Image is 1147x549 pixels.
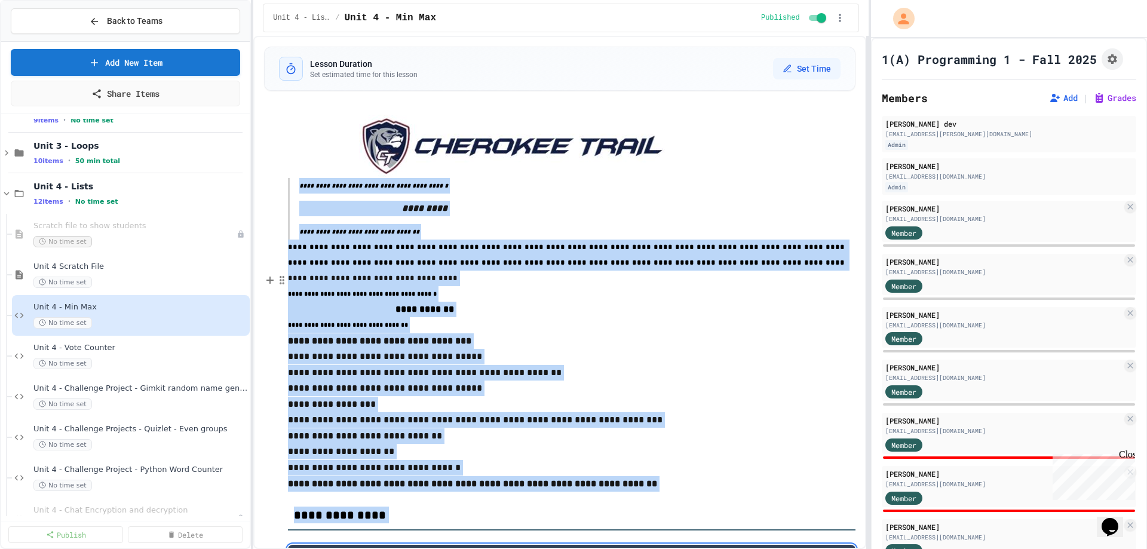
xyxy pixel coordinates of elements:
[68,197,70,206] span: •
[885,130,1133,139] div: [EMAIL_ADDRESS][PERSON_NAME][DOMAIN_NAME]
[885,214,1122,223] div: [EMAIL_ADDRESS][DOMAIN_NAME]
[33,262,247,272] span: Unit 4 Scratch File
[773,58,841,79] button: Set Time
[1082,91,1088,105] span: |
[310,70,418,79] p: Set estimated time for this lesson
[885,118,1133,129] div: [PERSON_NAME] dev
[1097,501,1135,537] iframe: chat widget
[885,321,1122,330] div: [EMAIL_ADDRESS][DOMAIN_NAME]
[33,384,247,394] span: Unit 4 - Challenge Project - Gimkit random name generator
[33,157,63,165] span: 10 items
[33,505,237,516] span: Unit 4 - Chat Encryption and decryption
[885,309,1122,320] div: [PERSON_NAME]
[885,268,1122,277] div: [EMAIL_ADDRESS][DOMAIN_NAME]
[33,277,92,288] span: No time set
[237,230,245,238] div: Unpublished
[885,415,1122,426] div: [PERSON_NAME]
[33,198,63,206] span: 12 items
[891,333,916,344] span: Member
[885,140,908,150] div: Admin
[891,387,916,397] span: Member
[310,58,418,70] h3: Lesson Duration
[11,8,240,34] button: Back to Teams
[11,81,240,106] a: Share Items
[11,49,240,76] a: Add New Item
[33,221,237,231] span: Scratch file to show students
[885,468,1122,479] div: [PERSON_NAME]
[75,157,120,165] span: 50 min total
[885,362,1122,373] div: [PERSON_NAME]
[885,373,1122,382] div: [EMAIL_ADDRESS][DOMAIN_NAME]
[75,198,118,206] span: No time set
[33,302,247,312] span: Unit 4 - Min Max
[128,526,243,543] a: Delete
[33,480,92,491] span: No time set
[237,514,245,523] div: Unpublished
[885,182,908,192] div: Admin
[33,398,92,410] span: No time set
[33,465,247,475] span: Unit 4 - Challenge Project - Python Word Counter
[885,256,1122,267] div: [PERSON_NAME]
[885,522,1122,532] div: [PERSON_NAME]
[63,115,66,125] span: •
[1093,92,1136,104] button: Grades
[33,343,247,353] span: Unit 4 - Vote Counter
[882,51,1097,68] h1: 1(A) Programming 1 - Fall 2025
[68,156,70,165] span: •
[885,161,1133,171] div: [PERSON_NAME]
[885,427,1122,435] div: [EMAIL_ADDRESS][DOMAIN_NAME]
[33,358,92,369] span: No time set
[33,439,92,450] span: No time set
[33,181,247,192] span: Unit 4 - Lists
[761,13,800,23] span: Published
[885,480,1122,489] div: [EMAIL_ADDRESS][DOMAIN_NAME]
[891,440,916,450] span: Member
[33,116,59,124] span: 9 items
[885,533,1122,542] div: [EMAIL_ADDRESS][DOMAIN_NAME]
[33,424,247,434] span: Unit 4 - Challenge Projects - Quizlet - Even groups
[335,13,339,23] span: /
[1048,449,1135,500] iframe: chat widget
[273,13,330,23] span: Unit 4 - Lists
[8,526,123,543] a: Publish
[1102,48,1123,70] button: Assignment Settings
[881,5,918,32] div: My Account
[33,140,247,151] span: Unit 3 - Loops
[891,281,916,292] span: Member
[1049,92,1078,104] button: Add
[107,15,162,27] span: Back to Teams
[885,203,1122,214] div: [PERSON_NAME]
[344,11,436,25] span: Unit 4 - Min Max
[5,5,82,76] div: Chat with us now!Close
[891,493,916,504] span: Member
[33,236,92,247] span: No time set
[891,228,916,238] span: Member
[885,172,1133,181] div: [EMAIL_ADDRESS][DOMAIN_NAME]
[761,11,829,25] div: Content is published and visible to students
[70,116,114,124] span: No time set
[882,90,928,106] h2: Members
[33,317,92,329] span: No time set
